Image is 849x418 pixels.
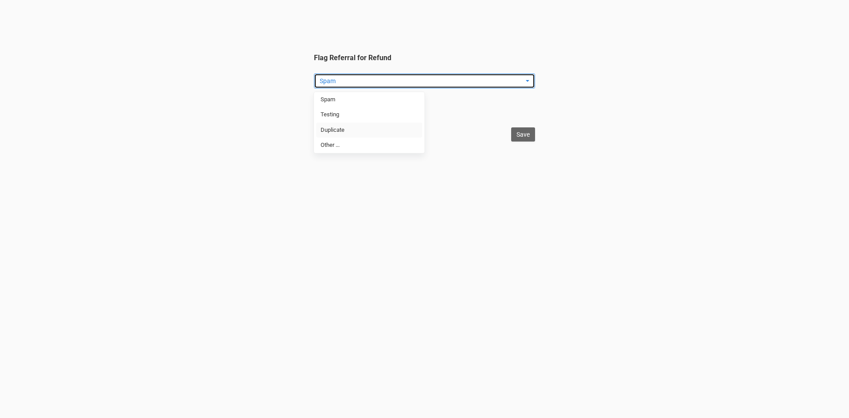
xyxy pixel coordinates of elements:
span: Duplicate [321,126,344,134]
span: Spam [321,96,335,104]
input: Save [511,127,535,142]
span: Other ... [321,141,340,150]
span: Spam [320,77,524,85]
button: Spam [314,73,535,88]
legend: Flag Referral for Refund [314,53,535,121]
span: Testing [321,111,339,119]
